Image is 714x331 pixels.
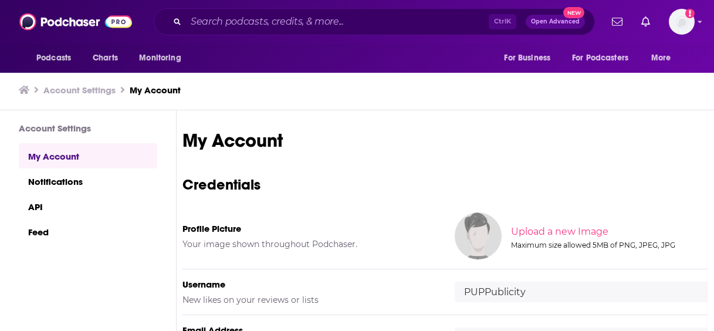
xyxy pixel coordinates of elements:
[651,50,671,66] span: More
[564,47,645,69] button: open menu
[139,50,181,66] span: Monitoring
[504,50,550,66] span: For Business
[531,19,580,25] span: Open Advanced
[130,85,181,96] a: My Account
[186,12,489,31] input: Search podcasts, credits, & more...
[182,129,708,152] h1: My Account
[669,9,695,35] img: User Profile
[182,175,708,194] h3: Credentials
[19,11,132,33] img: Podchaser - Follow, Share and Rate Podcasts
[19,194,157,219] a: API
[511,241,706,249] div: Maximum size allowed 5MB of PNG, JPEG, JPG
[455,212,502,259] img: Your profile image
[182,239,436,249] h5: Your image shown throughout Podchaser.
[526,15,585,29] button: Open AdvancedNew
[685,9,695,18] svg: Add a profile image
[669,9,695,35] span: Logged in as PUPPublicity
[607,12,627,32] a: Show notifications dropdown
[93,50,118,66] span: Charts
[489,14,516,29] span: Ctrl K
[643,47,686,69] button: open menu
[182,223,436,234] h5: Profile Picture
[19,143,157,168] a: My Account
[28,47,86,69] button: open menu
[19,219,157,244] a: Feed
[455,282,708,302] input: username
[496,47,565,69] button: open menu
[131,47,196,69] button: open menu
[43,85,116,96] a: Account Settings
[182,295,436,305] h5: New likes on your reviews or lists
[637,12,655,32] a: Show notifications dropdown
[85,47,125,69] a: Charts
[182,279,436,290] h5: Username
[669,9,695,35] button: Show profile menu
[19,168,157,194] a: Notifications
[572,50,628,66] span: For Podcasters
[154,8,595,35] div: Search podcasts, credits, & more...
[563,7,584,18] span: New
[36,50,71,66] span: Podcasts
[19,123,157,134] h3: Account Settings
